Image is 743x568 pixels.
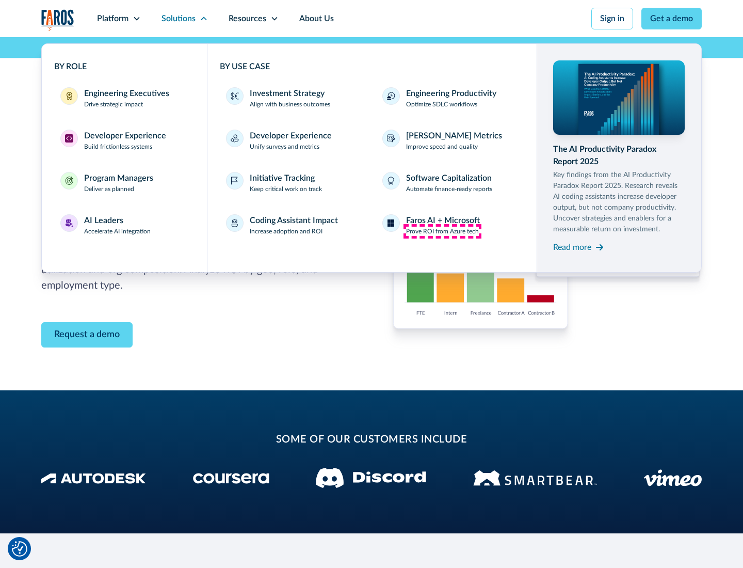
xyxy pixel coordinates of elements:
[376,166,524,200] a: Software CapitalizationAutomate finance-ready reports
[161,12,196,25] div: Solutions
[406,184,492,194] p: Automate finance-ready reports
[406,172,492,184] div: Software Capitalization
[41,473,146,484] img: Autodesk Logo
[54,166,195,200] a: Program ManagersProgram ManagersDeliver as planned
[84,184,134,194] p: Deliver as planned
[84,142,152,151] p: Build frictionless systems
[54,208,195,242] a: AI LeadersAI LeadersAccelerate AI integration
[84,227,151,236] p: Accelerate AI integration
[591,8,633,29] a: Sign in
[250,142,319,151] p: Unify surveys and metrics
[41,37,702,273] nav: Solutions
[84,130,166,142] div: Developer Experience
[250,87,325,100] div: Investment Strategy
[250,184,322,194] p: Keep critical work on track
[229,12,266,25] div: Resources
[643,469,702,486] img: Vimeo logo
[553,143,685,168] div: The AI Productivity Paradox Report 2025
[250,130,332,142] div: Developer Experience
[97,12,128,25] div: Platform
[376,123,524,157] a: [PERSON_NAME] MetricsImprove speed and quality
[406,87,496,100] div: Engineering Productivity
[54,81,195,115] a: Engineering ExecutivesEngineering ExecutivesDrive strategic impact
[84,87,169,100] div: Engineering Executives
[193,473,269,484] img: Coursera Logo
[406,130,502,142] div: [PERSON_NAME] Metrics
[41,9,74,30] a: home
[316,468,426,488] img: Discord logo
[250,100,330,109] p: Align with business outcomes
[84,214,123,227] div: AI Leaders
[376,208,524,242] a: Faros AI + MicrosoftProve ROI from Azure tech
[220,208,368,242] a: Coding Assistant ImpactIncrease adoption and ROI
[406,227,479,236] p: Prove ROI from Azure tech
[65,219,73,227] img: AI Leaders
[473,468,597,487] img: Smartbear Logo
[54,123,195,157] a: Developer ExperienceDeveloper ExperienceBuild frictionless systems
[41,9,74,30] img: Logo of the analytics and reporting company Faros.
[250,227,322,236] p: Increase adoption and ROI
[406,142,478,151] p: Improve speed and quality
[406,214,480,227] div: Faros AI + Microsoft
[84,100,143,109] p: Drive strategic impact
[250,214,338,227] div: Coding Assistant Impact
[65,134,73,143] img: Developer Experience
[376,81,524,115] a: Engineering ProductivityOptimize SDLC workflows
[406,100,477,109] p: Optimize SDLC workflows
[553,241,591,254] div: Read more
[250,172,315,184] div: Initiative Tracking
[124,432,619,447] h2: some of our customers include
[220,81,368,115] a: Investment StrategyAlign with business outcomes
[553,170,685,235] p: Key findings from the AI Productivity Paradox Report 2025. Research reveals AI coding assistants ...
[12,541,27,557] button: Cookie Settings
[41,322,133,348] a: Contact Modal
[220,60,524,73] div: BY USE CASE
[84,172,153,184] div: Program Managers
[65,177,73,185] img: Program Managers
[553,60,685,256] a: The AI Productivity Paradox Report 2025Key findings from the AI Productivity Paradox Report 2025....
[54,60,195,73] div: BY ROLE
[220,166,368,200] a: Initiative TrackingKeep critical work on track
[65,92,73,100] img: Engineering Executives
[220,123,368,157] a: Developer ExperienceUnify surveys and metrics
[641,8,702,29] a: Get a demo
[12,541,27,557] img: Revisit consent button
